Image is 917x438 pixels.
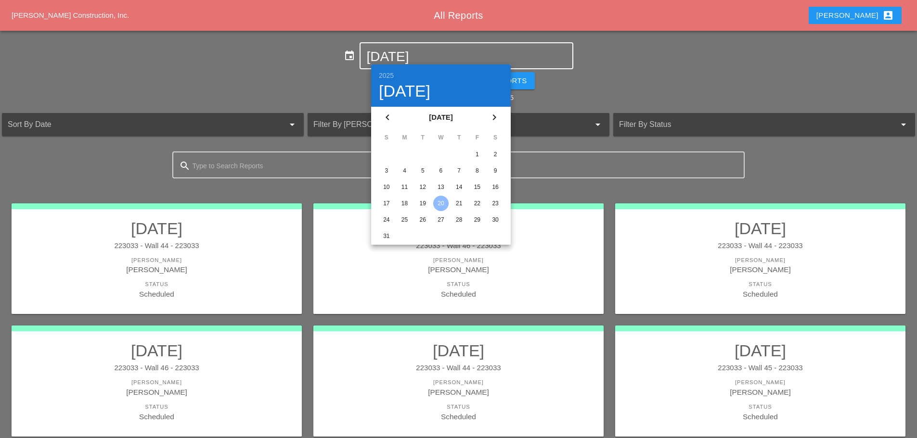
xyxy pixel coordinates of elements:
[323,256,594,264] div: [PERSON_NAME]
[379,196,394,211] button: 17
[323,378,594,387] div: [PERSON_NAME]
[625,264,896,275] div: [PERSON_NAME]
[179,160,191,172] i: search
[21,280,292,288] div: Status
[433,179,449,195] button: 13
[323,288,594,300] div: Scheduled
[433,196,449,211] button: 20
[379,212,394,227] button: 24
[344,50,355,62] i: event
[323,341,594,422] a: [DATE]223033 - Wall 44 - 223033[PERSON_NAME][PERSON_NAME]StatusScheduled
[625,240,896,251] div: 223033 - Wall 44 - 223033
[379,179,394,195] div: 10
[882,10,894,21] i: account_box
[469,179,485,195] div: 15
[397,163,413,178] button: 4
[625,219,896,300] a: [DATE]223033 - Wall 44 - 223033[PERSON_NAME][PERSON_NAME]StatusScheduled
[323,411,594,422] div: Scheduled
[21,256,292,264] div: [PERSON_NAME]
[625,411,896,422] div: Scheduled
[415,179,430,195] div: 12
[21,378,292,387] div: [PERSON_NAME]
[366,49,566,64] input: Select Date
[21,219,292,300] a: [DATE]223033 - Wall 44 - 223033[PERSON_NAME][PERSON_NAME]StatusScheduled
[323,240,594,251] div: 223033 - Wall 46 - 223033
[397,179,413,195] div: 11
[415,196,430,211] button: 19
[323,280,594,288] div: Status
[488,212,503,227] button: 30
[434,10,483,21] span: All Reports
[415,163,430,178] button: 5
[452,212,467,227] button: 28
[625,219,896,238] h2: [DATE]
[625,256,896,264] div: [PERSON_NAME]
[426,109,456,126] button: [DATE]
[488,196,503,211] div: 23
[625,378,896,387] div: [PERSON_NAME]
[378,129,395,146] th: S
[898,119,909,130] i: arrow_drop_down
[415,212,430,227] button: 26
[469,196,485,211] button: 22
[397,212,413,227] button: 25
[379,72,503,79] div: 2025
[451,129,468,146] th: T
[625,341,896,422] a: [DATE]223033 - Wall 45 - 223033[PERSON_NAME][PERSON_NAME]StatusScheduled
[21,240,292,251] div: 223033 - Wall 44 - 223033
[452,196,467,211] button: 21
[433,163,449,178] button: 6
[323,219,594,300] a: [DATE]223033 - Wall 46 - 223033[PERSON_NAME][PERSON_NAME]StatusScheduled
[396,129,413,146] th: M
[12,11,129,19] a: [PERSON_NAME] Construction, Inc.
[487,129,504,146] th: S
[469,147,485,162] button: 1
[452,179,467,195] button: 14
[488,147,503,162] div: 2
[379,228,394,244] button: 31
[625,387,896,398] div: [PERSON_NAME]
[433,212,449,227] div: 27
[382,112,393,123] i: chevron_left
[469,163,485,178] div: 8
[625,341,896,360] h2: [DATE]
[21,264,292,275] div: [PERSON_NAME]
[625,288,896,300] div: Scheduled
[21,219,292,238] h2: [DATE]
[816,10,894,21] div: [PERSON_NAME]
[469,212,485,227] div: 29
[469,129,486,146] th: F
[397,196,413,211] button: 18
[193,158,725,174] input: Type to Search Reports
[809,7,902,24] button: [PERSON_NAME]
[323,264,594,275] div: [PERSON_NAME]
[379,163,394,178] button: 3
[21,403,292,411] div: Status
[21,411,292,422] div: Scheduled
[488,179,503,195] button: 16
[379,83,503,99] div: [DATE]
[452,163,467,178] button: 7
[488,163,503,178] button: 9
[323,219,594,238] h2: [DATE]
